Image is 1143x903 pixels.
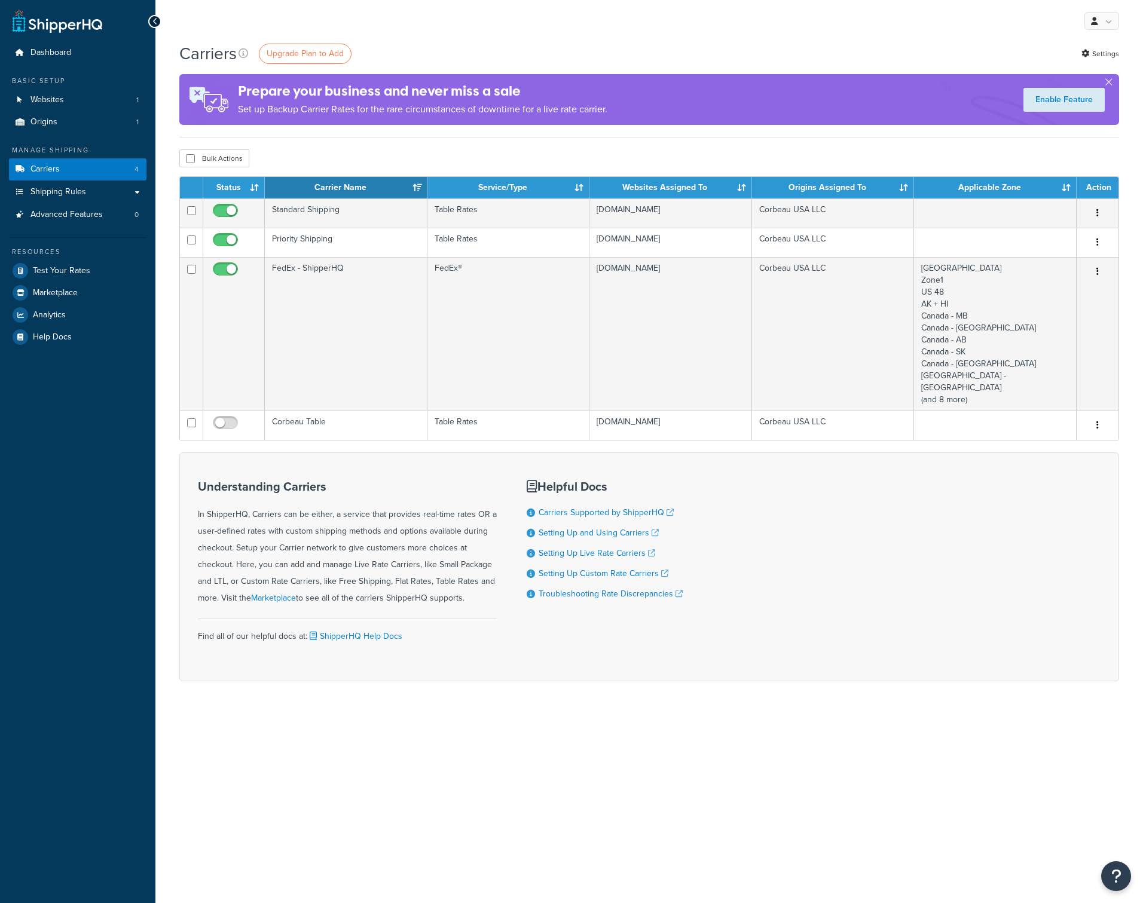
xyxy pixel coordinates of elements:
a: Settings [1081,45,1119,62]
th: Carrier Name: activate to sort column ascending [265,177,427,198]
a: Dashboard [9,42,146,64]
a: Setting Up Live Rate Carriers [539,547,655,559]
span: Upgrade Plan to Add [267,47,344,60]
span: Test Your Rates [33,266,90,276]
span: Carriers [30,164,60,175]
span: Marketplace [33,288,78,298]
td: FedEx® [427,257,590,411]
div: In ShipperHQ, Carriers can be either, a service that provides real-time rates OR a user-defined r... [198,480,497,607]
span: 4 [135,164,139,175]
td: [DOMAIN_NAME] [589,257,752,411]
a: Origins 1 [9,111,146,133]
th: Action [1077,177,1118,198]
td: FedEx - ShipperHQ [265,257,427,411]
div: Basic Setup [9,76,146,86]
td: Table Rates [427,228,590,257]
th: Applicable Zone: activate to sort column ascending [914,177,1077,198]
span: Analytics [33,310,66,320]
th: Origins Assigned To: activate to sort column ascending [752,177,915,198]
th: Websites Assigned To: activate to sort column ascending [589,177,752,198]
a: Analytics [9,304,146,326]
span: Help Docs [33,332,72,342]
span: Origins [30,117,57,127]
li: Origins [9,111,146,133]
a: Help Docs [9,326,146,348]
p: Set up Backup Carrier Rates for the rare circumstances of downtime for a live rate carrier. [238,101,607,118]
a: Upgrade Plan to Add [259,44,352,64]
a: Carriers 4 [9,158,146,180]
a: ShipperHQ Home [13,9,102,33]
td: Corbeau Table [265,411,427,440]
h3: Understanding Carriers [198,480,497,493]
span: Websites [30,95,64,105]
th: Status: activate to sort column ascending [203,177,265,198]
td: Corbeau USA LLC [752,257,915,411]
a: Troubleshooting Rate Discrepancies [539,587,683,600]
button: Bulk Actions [179,149,249,167]
a: ShipperHQ Help Docs [307,630,402,642]
td: [DOMAIN_NAME] [589,198,752,228]
li: Websites [9,89,146,111]
span: Advanced Features [30,210,103,220]
td: Priority Shipping [265,228,427,257]
a: Setting Up and Using Carriers [539,527,659,539]
button: Open Resource Center [1101,861,1131,891]
span: 1 [136,95,139,105]
h1: Carriers [179,42,237,65]
a: Test Your Rates [9,260,146,281]
div: Find all of our helpful docs at: [198,619,497,645]
a: Carriers Supported by ShipperHQ [539,506,674,519]
td: [GEOGRAPHIC_DATA] Zone1 US 48 AK + HI Canada - MB Canada - [GEOGRAPHIC_DATA] Canada - AB Canada -... [914,257,1077,411]
th: Service/Type: activate to sort column ascending [427,177,590,198]
span: 0 [135,210,139,220]
td: Corbeau USA LLC [752,411,915,440]
td: Table Rates [427,411,590,440]
span: 1 [136,117,139,127]
h3: Helpful Docs [527,480,683,493]
td: [DOMAIN_NAME] [589,411,752,440]
td: [DOMAIN_NAME] [589,228,752,257]
a: Enable Feature [1023,88,1105,112]
td: Corbeau USA LLC [752,198,915,228]
h4: Prepare your business and never miss a sale [238,81,607,101]
span: Shipping Rules [30,187,86,197]
div: Manage Shipping [9,145,146,155]
li: Carriers [9,158,146,180]
a: Websites 1 [9,89,146,111]
a: Marketplace [251,592,296,604]
a: Shipping Rules [9,181,146,203]
a: Advanced Features 0 [9,204,146,226]
td: Table Rates [427,198,590,228]
img: ad-rules-rateshop-fe6ec290ccb7230408bd80ed9643f0289d75e0ffd9eb532fc0e269fcd187b520.png [179,74,238,125]
a: Setting Up Custom Rate Carriers [539,567,668,580]
td: Standard Shipping [265,198,427,228]
span: Dashboard [30,48,71,58]
td: Corbeau USA LLC [752,228,915,257]
li: Advanced Features [9,204,146,226]
div: Resources [9,247,146,257]
a: Marketplace [9,282,146,304]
